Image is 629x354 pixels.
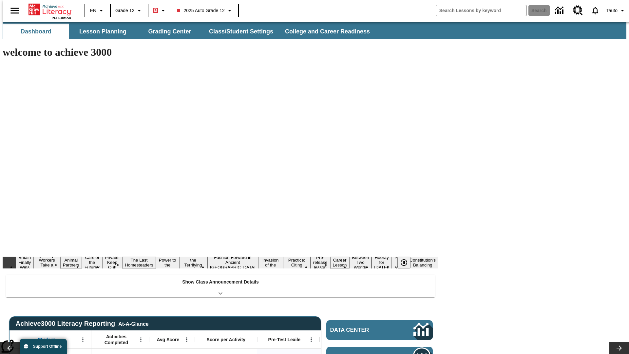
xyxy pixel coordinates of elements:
[90,7,96,14] span: EN
[87,5,108,16] button: Language: EN, Select a language
[407,252,438,273] button: Slide 17 The Constitution's Balancing Act
[3,46,438,58] h1: welcome to achieve 3000
[82,254,102,271] button: Slide 4 Cars of the Future?
[330,257,350,268] button: Slide 13 Career Lesson
[150,5,170,16] button: Boost Class color is red. Change class color
[372,254,392,271] button: Slide 15 Hooray for Constitution Day!
[397,257,417,268] div: Pause
[95,334,138,345] span: Activities Completed
[268,337,301,343] span: Pre-Test Lexile
[330,327,391,333] span: Data Center
[122,257,156,268] button: Slide 6 The Last Homesteaders
[16,320,149,327] span: Achieve3000 Literacy Reporting
[207,337,246,343] span: Score per Activity
[326,320,433,340] a: Data Center
[204,24,278,39] button: Class/Student Settings
[157,337,179,343] span: Avg Score
[102,254,122,271] button: Slide 5 Private! Keep Out!
[349,254,372,271] button: Slide 14 Between Two Worlds
[33,344,62,349] span: Support Offline
[29,2,71,20] div: Home
[78,335,88,344] button: Open Menu
[551,2,569,20] a: Data Center
[207,254,258,271] button: Slide 9 Fashion Forward in Ancient Rome
[174,5,236,16] button: Class: 2025 Auto Grade 12, Select your class
[16,254,34,271] button: Slide 1 Britain Finally Wins
[182,335,192,344] button: Open Menu
[392,254,407,271] button: Slide 16 Point of View
[609,342,629,354] button: Lesson carousel, Next
[182,279,259,285] p: Show Class Announcement Details
[5,1,25,20] button: Open side menu
[3,24,69,39] button: Dashboard
[60,257,82,268] button: Slide 3 Animal Partners
[70,24,136,39] button: Lesson Planning
[136,335,146,344] button: Open Menu
[3,24,376,39] div: SubNavbar
[306,335,316,344] button: Open Menu
[311,254,330,271] button: Slide 12 Pre-release lesson
[397,257,410,268] button: Pause
[604,5,629,16] button: Profile/Settings
[569,2,587,19] a: Resource Center, Will open in new tab
[115,7,134,14] span: Grade 12
[20,339,67,354] button: Support Offline
[38,337,55,343] span: Student
[34,252,60,273] button: Slide 2 Labor Day: Workers Take a Stand
[29,3,71,16] a: Home
[156,252,179,273] button: Slide 7 Solar Power to the People
[154,6,157,14] span: B
[3,22,626,39] div: SubNavbar
[179,252,207,273] button: Slide 8 Attack of the Terrifying Tomatoes
[606,7,618,14] span: Tauto
[6,275,435,297] div: Show Class Announcement Details
[280,24,375,39] button: College and Career Readiness
[177,7,224,14] span: 2025 Auto Grade 12
[436,5,526,16] input: search field
[587,2,604,19] a: Notifications
[52,16,71,20] span: NJ Edition
[283,252,311,273] button: Slide 11 Mixed Practice: Citing Evidence
[118,320,148,327] div: At-A-Glance
[113,5,146,16] button: Grade: Grade 12, Select a grade
[137,24,202,39] button: Grading Center
[258,252,283,273] button: Slide 10 The Invasion of the Free CD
